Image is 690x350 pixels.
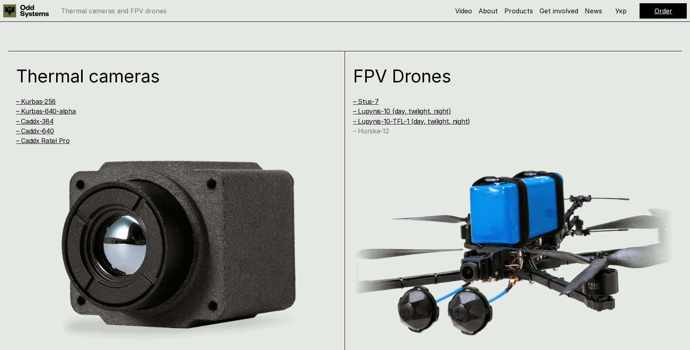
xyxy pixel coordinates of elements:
[539,7,578,15] a: Get involved
[585,7,602,15] a: News
[353,117,470,125] a: – Lupynis-10-TFL-1 (day, twilight, night)
[615,8,627,14] p: Укр
[16,137,70,145] a: – Caddx Ratel Pro
[16,67,318,85] h1: Thermal cameras
[16,97,56,105] a: – Kurbas-256
[353,127,389,135] a: – Horska-12
[61,8,167,14] p: Thermal cameras and FPV drones
[479,7,498,15] a: About
[353,97,378,105] a: – Stus-7
[654,7,672,15] a: Order
[504,7,533,15] a: Products
[353,107,451,115] a: – Lupynis-10 (day, twilight, night)
[353,67,654,85] h1: FPV Drones
[16,127,54,135] a: – Caddx-640
[16,117,53,125] a: – Caddx-384
[455,7,472,15] a: Video
[16,107,75,115] a: – Kurbas-640-alpha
